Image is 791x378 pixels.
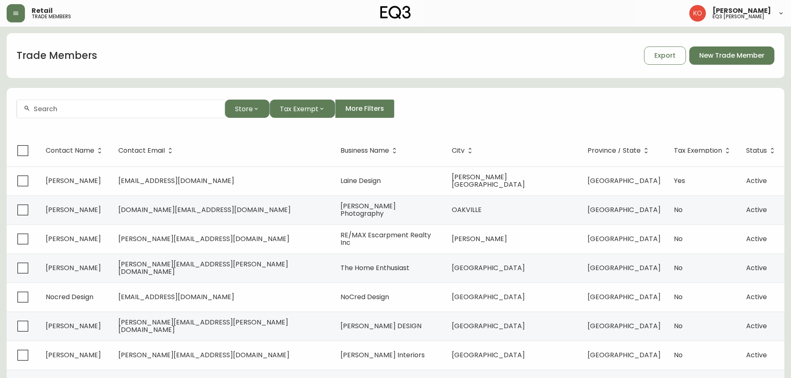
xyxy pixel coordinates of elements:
[380,6,411,19] img: logo
[654,51,676,60] span: Export
[713,7,771,14] span: [PERSON_NAME]
[674,147,733,154] span: Tax Exemption
[118,148,165,153] span: Contact Email
[452,172,525,189] span: [PERSON_NAME][GEOGRAPHIC_DATA]
[280,104,318,114] span: Tax Exempt
[452,263,525,273] span: [GEOGRAPHIC_DATA]
[46,234,101,244] span: [PERSON_NAME]
[46,350,101,360] span: [PERSON_NAME]
[340,321,421,331] span: [PERSON_NAME] DESIGN
[340,230,431,247] span: RE/MAX Escarpment Realty Inc
[118,205,291,215] span: [DOMAIN_NAME][EMAIL_ADDRESS][DOMAIN_NAME]
[340,292,389,302] span: NoCred Design
[674,321,683,331] span: No
[674,148,722,153] span: Tax Exemption
[689,46,774,65] button: New Trade Member
[118,147,176,154] span: Contact Email
[746,205,767,215] span: Active
[588,350,661,360] span: [GEOGRAPHIC_DATA]
[699,51,764,60] span: New Trade Member
[674,350,683,360] span: No
[746,176,767,185] span: Active
[118,292,234,302] span: [EMAIL_ADDRESS][DOMAIN_NAME]
[340,201,396,218] span: [PERSON_NAME] Photography
[452,205,482,215] span: OAKVILLE
[746,263,767,273] span: Active
[588,148,641,153] span: Province / State
[746,321,767,331] span: Active
[34,105,218,113] input: Search
[335,100,394,118] button: More Filters
[674,234,683,244] span: No
[588,292,661,302] span: [GEOGRAPHIC_DATA]
[588,321,661,331] span: [GEOGRAPHIC_DATA]
[674,263,683,273] span: No
[46,205,101,215] span: [PERSON_NAME]
[746,148,767,153] span: Status
[746,350,767,360] span: Active
[118,350,289,360] span: [PERSON_NAME][EMAIL_ADDRESS][DOMAIN_NAME]
[46,321,101,331] span: [PERSON_NAME]
[588,176,661,185] span: [GEOGRAPHIC_DATA]
[588,234,661,244] span: [GEOGRAPHIC_DATA]
[32,14,71,19] h5: trade members
[340,176,381,185] span: Laine Design
[340,263,409,273] span: The Home Enthusiast
[340,148,389,153] span: Business Name
[746,234,767,244] span: Active
[118,176,234,185] span: [EMAIL_ADDRESS][DOMAIN_NAME]
[674,176,685,185] span: Yes
[345,104,384,113] span: More Filters
[746,292,767,302] span: Active
[46,263,101,273] span: [PERSON_NAME]
[46,147,105,154] span: Contact Name
[588,205,661,215] span: [GEOGRAPHIC_DATA]
[746,147,778,154] span: Status
[32,7,53,14] span: Retail
[46,148,94,153] span: Contact Name
[713,14,764,19] h5: eq3 [PERSON_NAME]
[674,205,683,215] span: No
[340,350,425,360] span: [PERSON_NAME] Interiors
[588,263,661,273] span: [GEOGRAPHIC_DATA]
[452,148,465,153] span: City
[46,292,93,302] span: Nocred Design
[452,350,525,360] span: [GEOGRAPHIC_DATA]
[46,176,101,185] span: [PERSON_NAME]
[452,292,525,302] span: [GEOGRAPHIC_DATA]
[118,317,288,334] span: [PERSON_NAME][EMAIL_ADDRESS][PERSON_NAME][DOMAIN_NAME]
[452,234,507,244] span: [PERSON_NAME]
[17,49,97,63] h1: Trade Members
[452,321,525,331] span: [GEOGRAPHIC_DATA]
[689,5,706,22] img: 9beb5e5239b23ed26e0d832b1b8f6f2a
[118,259,288,276] span: [PERSON_NAME][EMAIL_ADDRESS][PERSON_NAME][DOMAIN_NAME]
[452,147,475,154] span: City
[269,100,335,118] button: Tax Exempt
[644,46,686,65] button: Export
[340,147,400,154] span: Business Name
[225,100,269,118] button: Store
[588,147,651,154] span: Province / State
[118,234,289,244] span: [PERSON_NAME][EMAIL_ADDRESS][DOMAIN_NAME]
[674,292,683,302] span: No
[235,104,253,114] span: Store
